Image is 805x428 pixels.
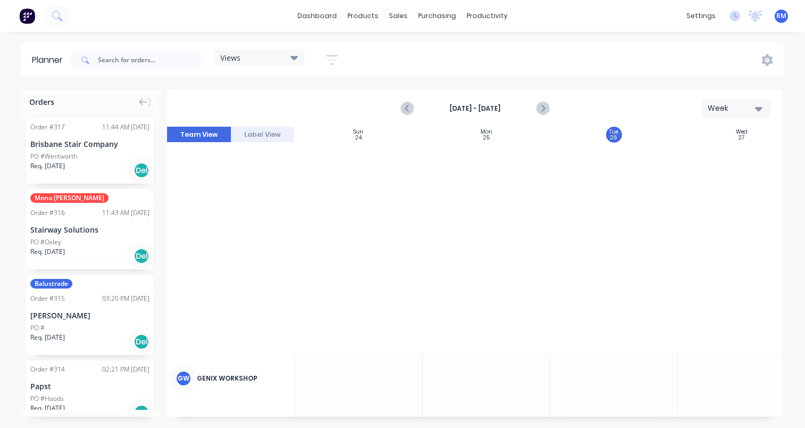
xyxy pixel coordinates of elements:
div: Wed [736,129,748,135]
div: Del [134,334,150,350]
div: Sun [353,129,363,135]
div: Order # 315 [30,294,65,303]
div: 24 [355,135,362,141]
div: Order # 314 [30,365,65,374]
div: Order # 317 [30,122,65,132]
div: Tue [609,129,618,135]
a: dashboard [292,8,342,24]
div: 03:20 PM [DATE] [102,294,150,303]
span: RM [776,11,786,21]
div: [PERSON_NAME] [30,310,150,321]
div: 26 [610,135,617,141]
div: Del [134,162,150,178]
div: PO #Oxley [30,237,61,247]
div: Del [134,405,150,421]
div: Order # 316 [30,208,65,218]
span: Req. [DATE] [30,333,65,342]
div: PO # [30,323,45,333]
button: Label View [231,127,295,143]
div: Genix Workshop [197,374,286,383]
div: settings [681,8,721,24]
span: Views [220,52,240,63]
div: purchasing [413,8,461,24]
span: Mono [PERSON_NAME] [30,193,109,203]
div: GW [176,371,192,386]
button: Week [702,99,771,118]
span: Req. [DATE] [30,161,65,171]
div: 27 [738,135,744,141]
div: 11:43 AM [DATE] [102,208,150,218]
div: sales [384,8,413,24]
div: Stairway Solutions [30,224,150,235]
div: products [342,8,384,24]
div: Papst [30,381,150,392]
div: Planner [32,54,68,67]
span: Req. [DATE] [30,247,65,257]
div: productivity [461,8,513,24]
div: Del [134,248,150,264]
div: Brisbane Stair Company [30,138,150,150]
div: Week [708,103,757,114]
span: Orders [29,96,54,108]
span: Balustrade [30,279,72,289]
div: 11:44 AM [DATE] [102,122,150,132]
span: Req. [DATE] [30,404,65,413]
div: 02:21 PM [DATE] [102,365,150,374]
button: Team View [167,127,231,143]
input: Search for orders... [98,50,203,71]
div: PO #Hoods [30,394,64,404]
strong: [DATE] - [DATE] [422,104,528,113]
div: 25 [483,135,489,141]
div: PO #Wentworth [30,152,77,161]
div: Mon [480,129,492,135]
img: Factory [19,8,35,24]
